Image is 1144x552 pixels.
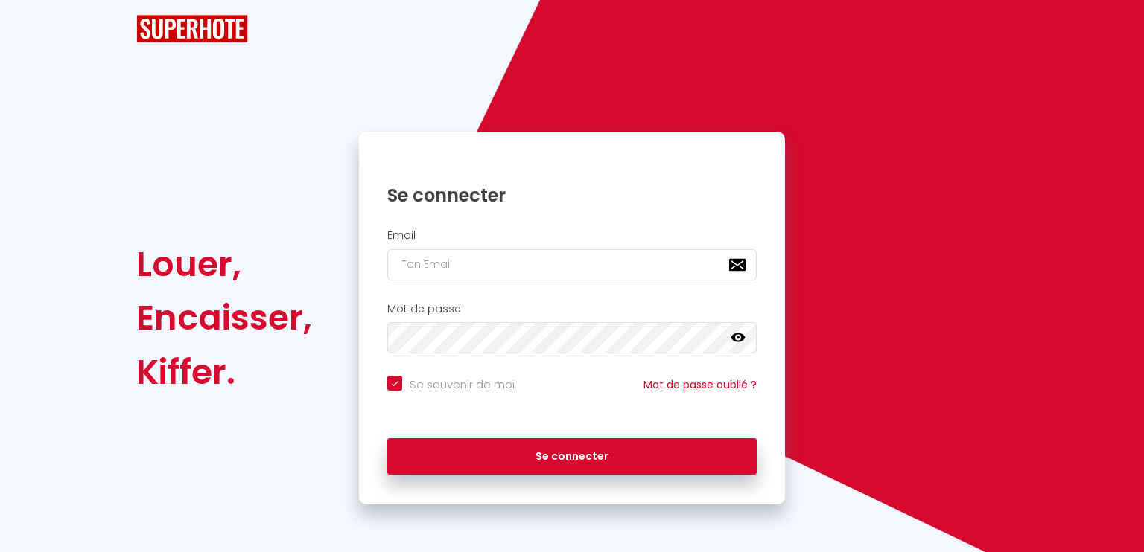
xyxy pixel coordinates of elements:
[136,237,312,291] div: Louer,
[136,15,248,42] img: SuperHote logo
[387,184,757,207] h1: Se connecter
[387,303,757,315] h2: Mot de passe
[387,229,757,242] h2: Email
[387,438,757,475] button: Se connecter
[643,377,757,392] a: Mot de passe oublié ?
[387,249,757,280] input: Ton Email
[136,291,312,344] div: Encaisser,
[136,345,312,399] div: Kiffer.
